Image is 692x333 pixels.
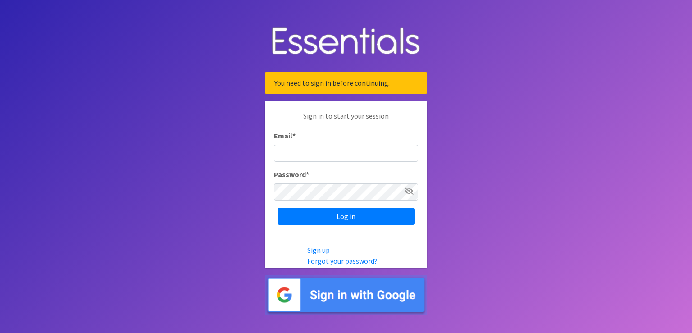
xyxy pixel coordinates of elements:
img: Human Essentials [265,18,427,65]
label: Password [274,169,309,180]
abbr: required [306,170,309,179]
img: Sign in with Google [265,275,427,315]
input: Log in [278,208,415,225]
a: Sign up [307,246,330,255]
label: Email [274,130,296,141]
p: Sign in to start your session [274,110,418,130]
a: Forgot your password? [307,256,378,265]
div: You need to sign in before continuing. [265,72,427,94]
abbr: required [292,131,296,140]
